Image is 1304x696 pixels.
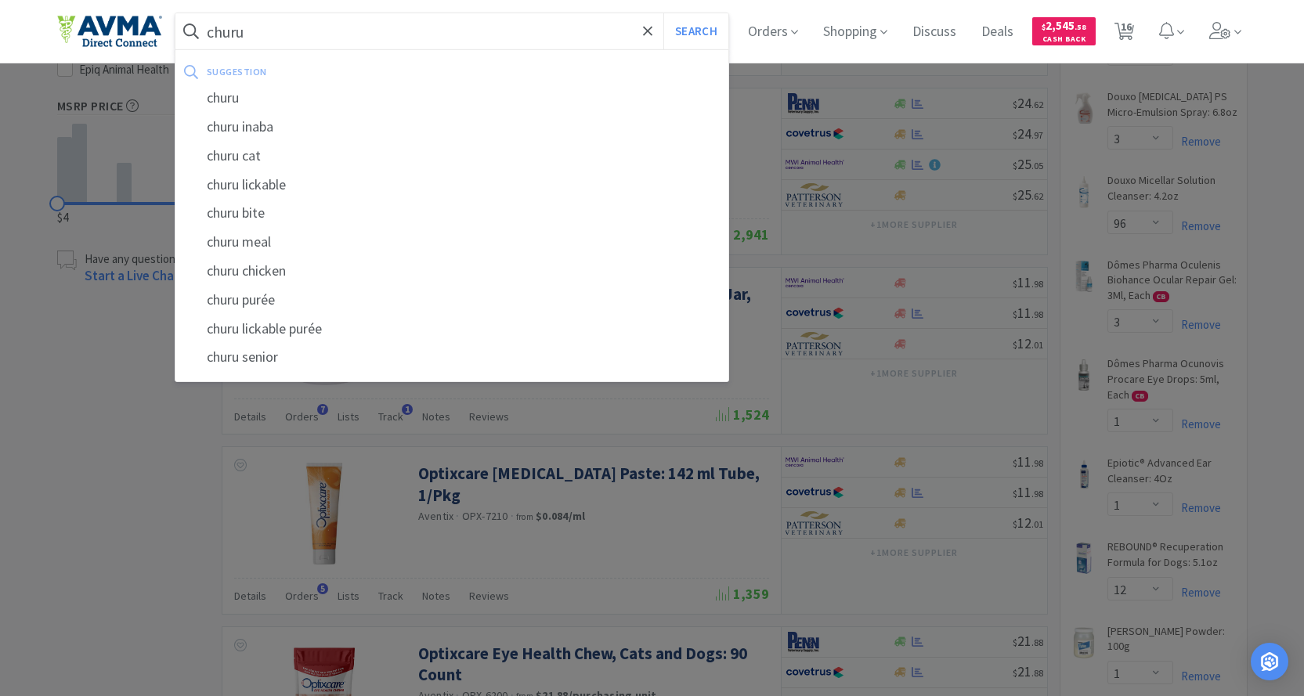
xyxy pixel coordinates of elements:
[1075,22,1086,32] span: . 58
[57,15,162,48] img: e4e33dab9f054f5782a47901c742baa9_102.png
[175,142,729,171] div: churu cat
[975,25,1020,39] a: Deals
[906,25,963,39] a: Discuss
[175,315,729,344] div: churu lickable purée
[175,286,729,315] div: churu purée
[1251,643,1288,680] div: Open Intercom Messenger
[1042,22,1046,32] span: $
[175,13,729,49] input: Search by item, sku, manufacturer, ingredient, size...
[1108,27,1140,41] a: 16
[175,199,729,228] div: churu bite
[1042,18,1086,33] span: 2,545
[175,113,729,142] div: churu inaba
[1032,10,1096,52] a: $2,545.58Cash Back
[175,84,729,113] div: churu
[175,228,729,257] div: churu meal
[175,257,729,286] div: churu chicken
[175,343,729,372] div: churu senior
[663,13,728,49] button: Search
[175,171,729,200] div: churu lickable
[207,60,493,84] div: suggestion
[1042,35,1086,45] span: Cash Back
